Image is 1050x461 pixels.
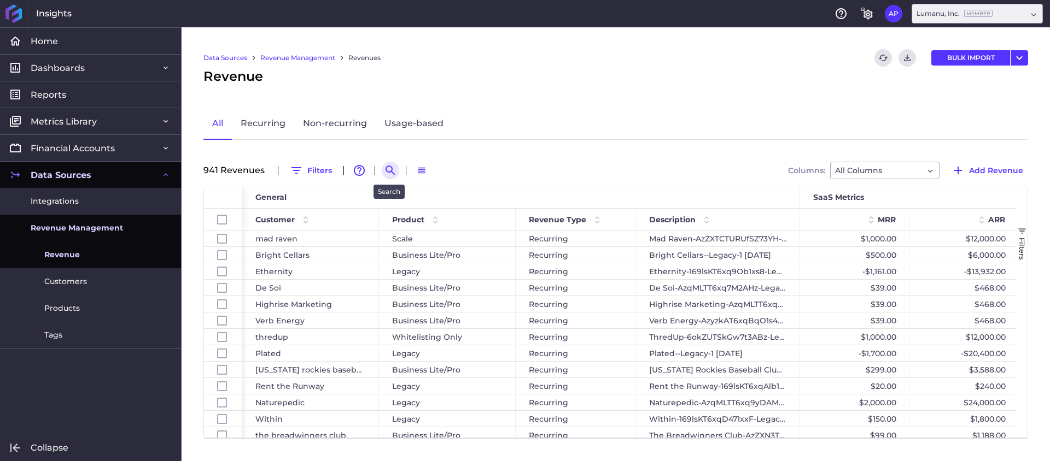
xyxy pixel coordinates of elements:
div: 941 Revenue s [203,166,271,175]
span: General [255,192,287,202]
div: $12,000.00 [909,329,1019,345]
span: ARR [988,215,1005,224]
span: Metrics Library [31,116,97,127]
span: Business Lite/Pro [392,428,460,443]
div: $39.00 [800,296,909,312]
div: Ethernity-169lsKT6xq9Ob1xs8-Legacy-1 [DATE] [636,263,800,279]
div: $468.00 [909,312,1019,328]
span: Naturepedic [255,395,305,410]
span: Legacy [392,346,420,361]
div: Recurring [516,345,636,361]
div: The Breadwinners Club-AzZXN3TOWVc3u4mAS-Legacy-1 [DATE] [636,427,800,443]
span: All Columns [835,164,882,177]
div: $99.00 [800,427,909,443]
div: Recurring [516,378,636,394]
span: Legacy [392,264,420,279]
div: $39.00 [800,280,909,295]
div: -$13,932.00 [909,263,1019,279]
div: Recurring [516,329,636,345]
div: $3,588.00 [909,362,1019,377]
div: Highrise Marketing-AzqMLTT6xq6xTAHh-Legacy-1 [DATE] [636,296,800,312]
span: Ethernity [255,264,293,279]
div: $12,000.00 [909,230,1019,246]
div: $1,800.00 [909,411,1019,427]
div: Recurring [516,394,636,410]
div: Recurring [516,427,636,443]
span: Legacy [392,395,420,410]
div: Bright Cellars--Legacy-1 [DATE] [636,247,800,263]
div: Mad Raven-AzZXTCTURUfSZ73YH-Legacy-1 [DATE] [636,230,800,246]
span: Tags [44,329,62,341]
div: $39.00 [800,312,909,328]
a: Revenue Management [260,53,335,63]
div: Plated--Legacy-1 [DATE] [636,345,800,361]
span: Business Lite/Pro [392,362,460,377]
div: De Soi-AzqMLTT6xq7M2AHz-Legacy-1 [DATE] [636,280,800,295]
div: Recurring [516,280,636,295]
a: Recurring [232,108,294,140]
span: Legacy [392,379,420,394]
div: Dropdown select [912,4,1043,23]
div: Recurring [516,263,636,279]
span: Columns: [788,167,825,174]
div: Press SPACE to select this row. [204,280,242,296]
span: Plated [255,346,281,361]
ins: Member [964,10,993,17]
div: $299.00 [800,362,909,377]
a: Non-recurring [294,108,376,140]
span: Verb Energy [255,313,305,328]
span: Legacy [392,411,420,427]
div: $24,000.00 [909,394,1019,410]
span: Revenue Management [31,222,123,234]
span: Business Lite/Pro [392,313,460,328]
button: Download [899,49,916,67]
span: Business Lite/Pro [392,280,460,295]
button: Refresh [874,49,892,67]
span: MRR [878,215,896,224]
span: the breadwinners club [255,428,346,443]
div: Press SPACE to select this row. [204,247,242,263]
div: Recurring [516,296,636,312]
div: $1,000.00 [800,329,909,345]
div: [US_STATE] Rockies Baseball Club, Ltd.-AzqHaTTBNvkEE2A0C-Legacy-1 [DATE] [636,362,800,377]
span: Revenue [44,249,80,261]
span: thredup [255,329,288,345]
span: Home [31,36,58,47]
div: Press SPACE to select this row. [204,296,242,312]
div: Within-169lsKT6xqD471xxF-Legacy-1 [DATE] [636,411,800,427]
span: Integrations [31,196,79,207]
div: Press SPACE to select this row. [204,427,242,444]
a: Usage-based [376,108,452,140]
button: Add Revenue [947,162,1028,179]
div: Recurring [516,247,636,263]
span: Rent the Runway [255,379,324,394]
div: Recurring [516,230,636,246]
div: Verb Energy-AzyzkAT6xqBqO1s4b-Legacy-1 [DATE] [636,312,800,328]
div: $500.00 [800,247,909,263]
div: $6,000.00 [909,247,1019,263]
span: Highrise Marketing [255,297,332,312]
div: Press SPACE to select this row. [204,312,242,329]
div: Naturepedic-AzqMLTT6xq9yDAMS-Legacy-1 [DATE] [636,394,800,410]
span: Business Lite/Pro [392,247,460,263]
div: Recurring [516,312,636,328]
span: Business Lite/Pro [392,297,460,312]
div: Press SPACE to select this row. [204,329,242,345]
span: [US_STATE] rockies baseball club, ltd. [255,362,366,377]
span: Reports [31,89,66,101]
div: Press SPACE to select this row. [204,394,242,411]
span: Financial Accounts [31,143,115,154]
div: Press SPACE to select this row. [204,411,242,427]
span: mad raven [255,231,297,246]
span: Customer [255,215,295,224]
button: Help [832,5,850,22]
span: Products [44,303,80,314]
div: $20.00 [800,378,909,394]
span: Scale [392,231,413,246]
div: Recurring [516,362,636,377]
div: $1,000.00 [800,230,909,246]
div: $468.00 [909,280,1019,295]
span: Revenue [203,67,263,86]
button: User Menu [885,5,902,22]
span: SaaS Metrics [813,192,864,202]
